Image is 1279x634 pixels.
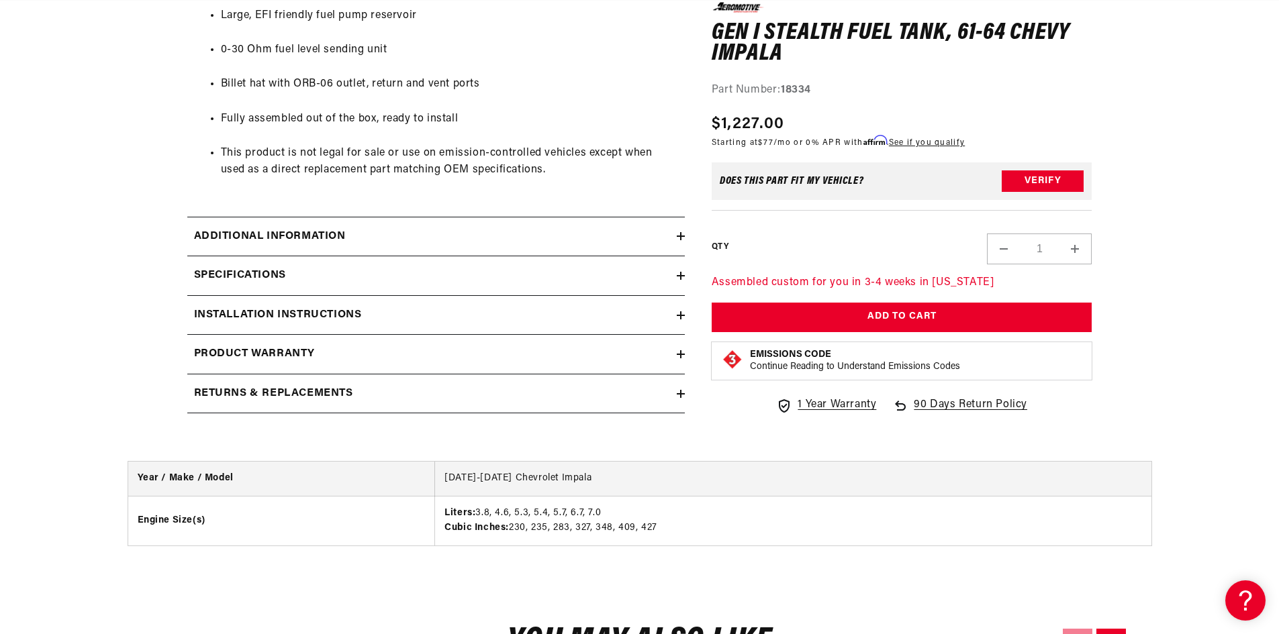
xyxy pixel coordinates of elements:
[221,76,678,93] li: Billet hat with ORB-06 outlet, return and vent ports
[221,111,678,128] li: Fully assembled out of the box, ready to install
[722,349,743,370] img: Emissions code
[889,139,965,147] a: See if you qualify - Learn more about Affirm Financing (opens in modal)
[444,523,509,533] strong: Cubic Inches:
[712,81,1092,99] div: Part Number:
[776,397,876,414] a: 1 Year Warranty
[221,145,678,179] li: This product is not legal for sale or use on emission-controlled vehicles except when used as a d...
[914,397,1027,427] span: 90 Days Return Policy
[194,385,353,403] h2: Returns & replacements
[187,296,685,335] summary: Installation Instructions
[128,496,435,545] th: Engine Size(s)
[187,335,685,374] summary: Product warranty
[435,496,1151,545] td: 3.8, 4.6, 5.3, 5.4, 5.7, 6.7, 7.0 230, 235, 283, 327, 348, 409, 427
[444,508,475,518] strong: Liters:
[712,274,1092,292] p: Assembled custom for you in 3-4 weeks in [US_STATE]
[712,302,1092,332] button: Add to Cart
[712,22,1092,64] h1: Gen I Stealth Fuel Tank, 61-64 Chevy Impala
[720,176,864,187] div: Does This part fit My vehicle?
[221,42,678,59] li: 0-30 Ohm fuel level sending unit
[221,7,678,25] li: Large, EFI friendly fuel pump reservoir
[750,350,831,360] strong: Emissions Code
[1002,170,1084,192] button: Verify
[187,256,685,295] summary: Specifications
[781,84,811,95] strong: 18334
[750,349,960,373] button: Emissions CodeContinue Reading to Understand Emissions Codes
[712,136,965,149] p: Starting at /mo or 0% APR with .
[798,397,876,414] span: 1 Year Warranty
[750,361,960,373] p: Continue Reading to Understand Emissions Codes
[712,241,728,252] label: QTY
[194,267,286,284] h2: Specifications
[128,462,435,496] th: Year / Make / Model
[758,139,773,147] span: $77
[435,462,1151,496] td: [DATE]-[DATE] Chevrolet Impala
[863,136,887,146] span: Affirm
[187,217,685,256] summary: Additional information
[712,112,785,136] span: $1,227.00
[194,346,316,363] h2: Product warranty
[187,374,685,413] summary: Returns & replacements
[892,397,1027,427] a: 90 Days Return Policy
[194,307,362,324] h2: Installation Instructions
[194,228,346,246] h2: Additional information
